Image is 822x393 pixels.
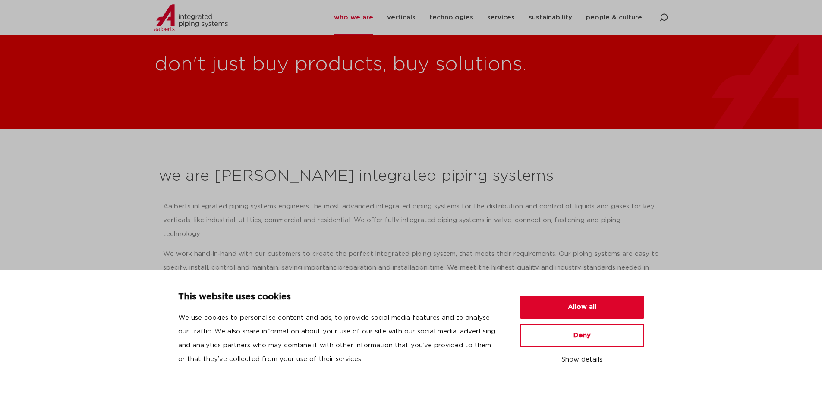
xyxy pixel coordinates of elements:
button: Show details [520,352,644,367]
p: Aalberts integrated piping systems engineers the most advanced integrated piping systems for the ... [163,200,659,241]
p: This website uses cookies [178,290,499,304]
p: We work hand-in-hand with our customers to create the perfect integrated piping system, that meet... [163,247,659,289]
p: We use cookies to personalise content and ads, to provide social media features and to analyse ou... [178,311,499,366]
button: Deny [520,324,644,347]
button: Allow all [520,296,644,319]
h2: we are [PERSON_NAME] integrated piping systems [159,166,664,187]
